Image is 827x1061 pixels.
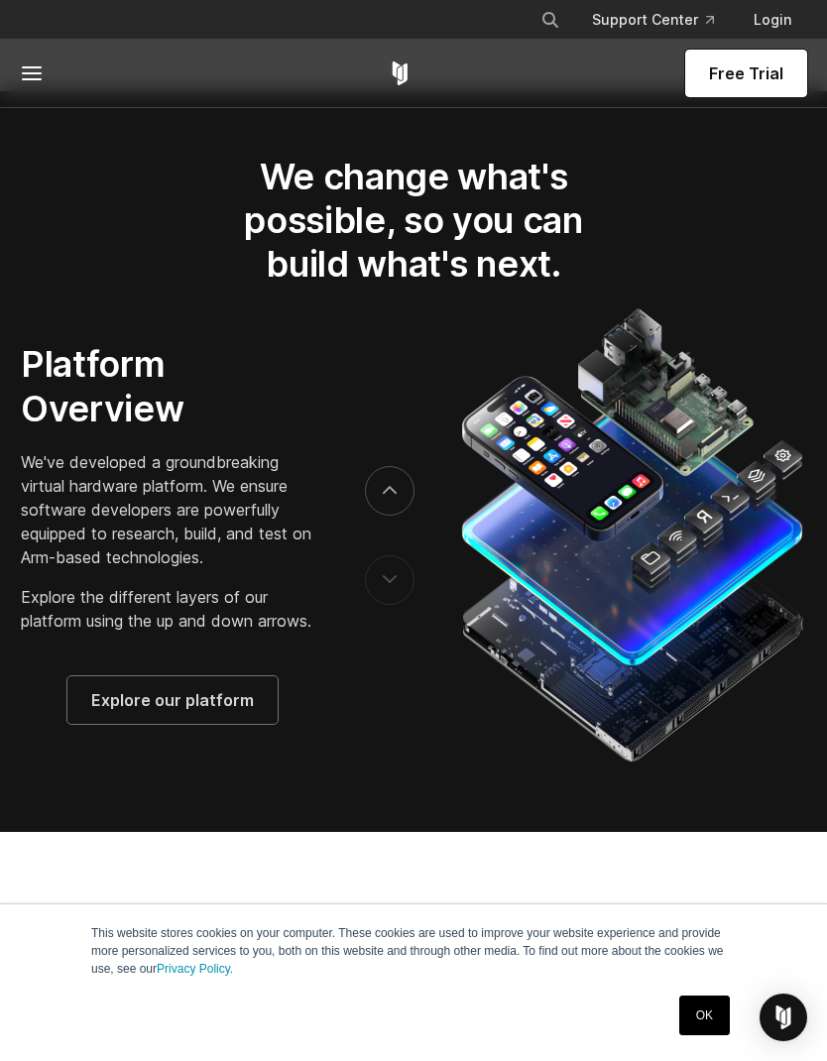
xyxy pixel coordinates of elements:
a: OK [679,996,730,1035]
h2: We change what's possible, so you can build what's next. [227,155,601,287]
img: Corellium_Platform_RPI_Full_470 [454,302,808,768]
div: Open Intercom Messenger [760,994,807,1041]
a: Login [738,2,807,38]
h3: Platform Overview [21,342,324,430]
button: Search [532,2,568,38]
button: next [365,466,414,516]
a: Explore our platform [67,676,278,724]
p: We've developed a groundbreaking virtual hardware platform. We ensure software developers are pow... [21,450,324,569]
span: Free Trial [709,61,783,85]
p: This website stores cookies on your computer. These cookies are used to improve your website expe... [91,924,736,978]
a: Corellium Home [388,61,413,85]
span: Explore our platform [91,688,254,712]
p: Explore the different layers of our platform using the up and down arrows. [21,585,324,633]
button: previous [365,555,414,605]
a: Free Trial [685,50,807,97]
h2: Latest posts [20,895,463,939]
a: Privacy Policy. [157,962,233,976]
div: Navigation Menu [525,2,807,38]
a: Support Center [576,2,730,38]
